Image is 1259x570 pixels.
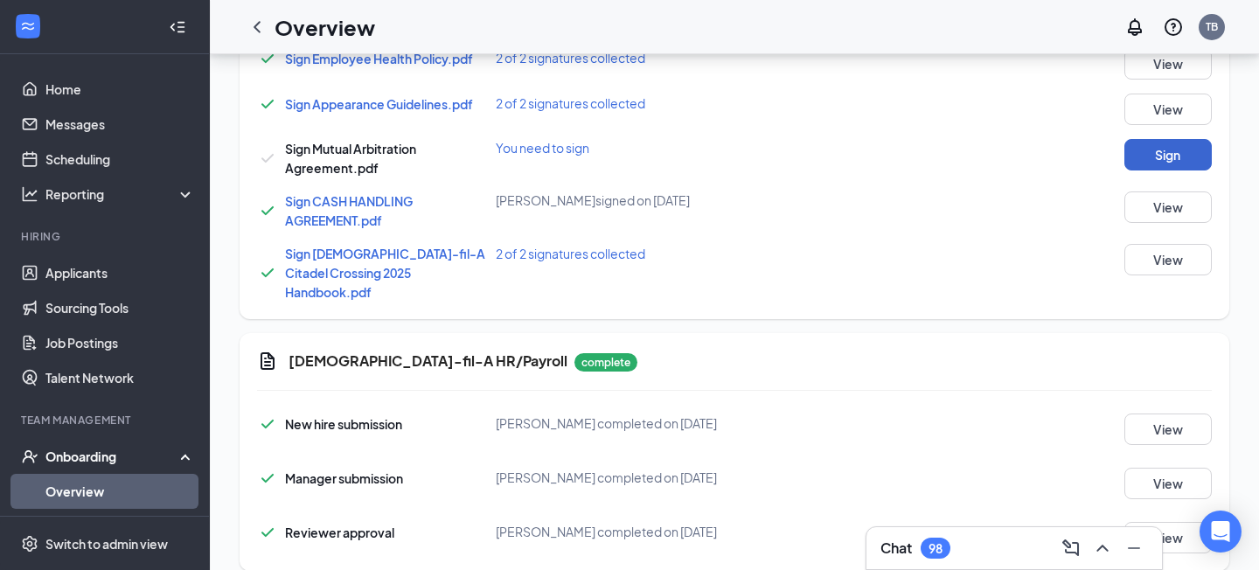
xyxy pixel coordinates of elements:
[1124,468,1212,499] button: View
[45,535,168,553] div: Switch to admin view
[285,416,402,432] span: New hire submission
[275,12,375,42] h1: Overview
[257,351,278,372] svg: Document
[1089,534,1116,562] button: ChevronUp
[45,509,195,544] a: E-Verify
[1200,511,1242,553] div: Open Intercom Messenger
[929,541,943,556] div: 98
[21,185,38,203] svg: Analysis
[285,51,473,66] a: Sign Employee Health Policy.pdf
[285,525,394,540] span: Reviewer approval
[1057,534,1085,562] button: ComposeMessage
[21,229,191,244] div: Hiring
[285,141,416,176] span: Sign Mutual Arbitration Agreement.pdf
[1124,139,1212,170] button: Sign
[496,139,814,156] div: You need to sign
[1092,538,1113,559] svg: ChevronUp
[45,448,180,465] div: Onboarding
[257,200,278,221] svg: Checkmark
[257,262,278,283] svg: Checkmark
[169,18,186,36] svg: Collapse
[1123,538,1144,559] svg: Minimize
[1120,534,1148,562] button: Minimize
[45,185,196,203] div: Reporting
[1124,191,1212,223] button: View
[21,535,38,553] svg: Settings
[45,325,195,360] a: Job Postings
[257,414,278,434] svg: Checkmark
[285,96,473,112] a: Sign Appearance Guidelines.pdf
[257,522,278,543] svg: Checkmark
[1124,244,1212,275] button: View
[45,290,195,325] a: Sourcing Tools
[1124,522,1212,553] button: View
[1163,17,1184,38] svg: QuestionInfo
[1124,48,1212,80] button: View
[257,48,278,69] svg: Checkmark
[1124,17,1145,38] svg: Notifications
[496,524,717,539] span: [PERSON_NAME] completed on [DATE]
[19,17,37,35] svg: WorkstreamLogo
[21,413,191,427] div: Team Management
[45,142,195,177] a: Scheduling
[21,448,38,465] svg: UserCheck
[45,72,195,107] a: Home
[1061,538,1082,559] svg: ComposeMessage
[1124,94,1212,125] button: View
[257,94,278,115] svg: Checkmark
[1124,414,1212,445] button: View
[45,360,195,395] a: Talent Network
[574,353,637,372] p: complete
[247,17,268,38] svg: ChevronLeft
[257,468,278,489] svg: Checkmark
[1206,19,1218,34] div: TB
[45,107,195,142] a: Messages
[496,50,645,66] span: 2 of 2 signatures collected
[496,191,814,209] div: [PERSON_NAME] signed on [DATE]
[45,255,195,290] a: Applicants
[880,539,912,558] h3: Chat
[257,148,278,169] svg: Checkmark
[285,246,485,300] a: Sign [DEMOGRAPHIC_DATA]-fil-A Citadel Crossing 2025 Handbook.pdf
[289,351,567,371] h5: [DEMOGRAPHIC_DATA]-fil-A HR/Payroll
[496,246,645,261] span: 2 of 2 signatures collected
[285,470,403,486] span: Manager submission
[285,193,413,228] a: Sign CASH HANDLING AGREEMENT.pdf
[496,469,717,485] span: [PERSON_NAME] completed on [DATE]
[496,415,717,431] span: [PERSON_NAME] completed on [DATE]
[45,474,195,509] a: Overview
[496,95,645,111] span: 2 of 2 signatures collected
